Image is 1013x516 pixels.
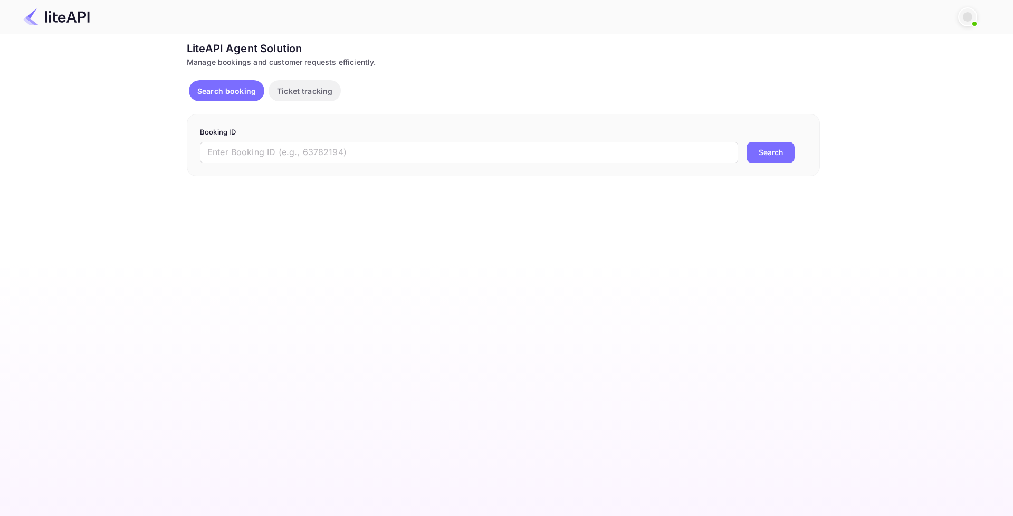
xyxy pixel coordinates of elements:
div: Manage bookings and customer requests efficiently. [187,56,820,68]
div: LiteAPI Agent Solution [187,41,820,56]
img: LiteAPI Logo [23,8,90,25]
input: Enter Booking ID (e.g., 63782194) [200,142,738,163]
p: Search booking [197,85,256,97]
p: Ticket tracking [277,85,332,97]
p: Booking ID [200,127,807,138]
button: Search [747,142,795,163]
